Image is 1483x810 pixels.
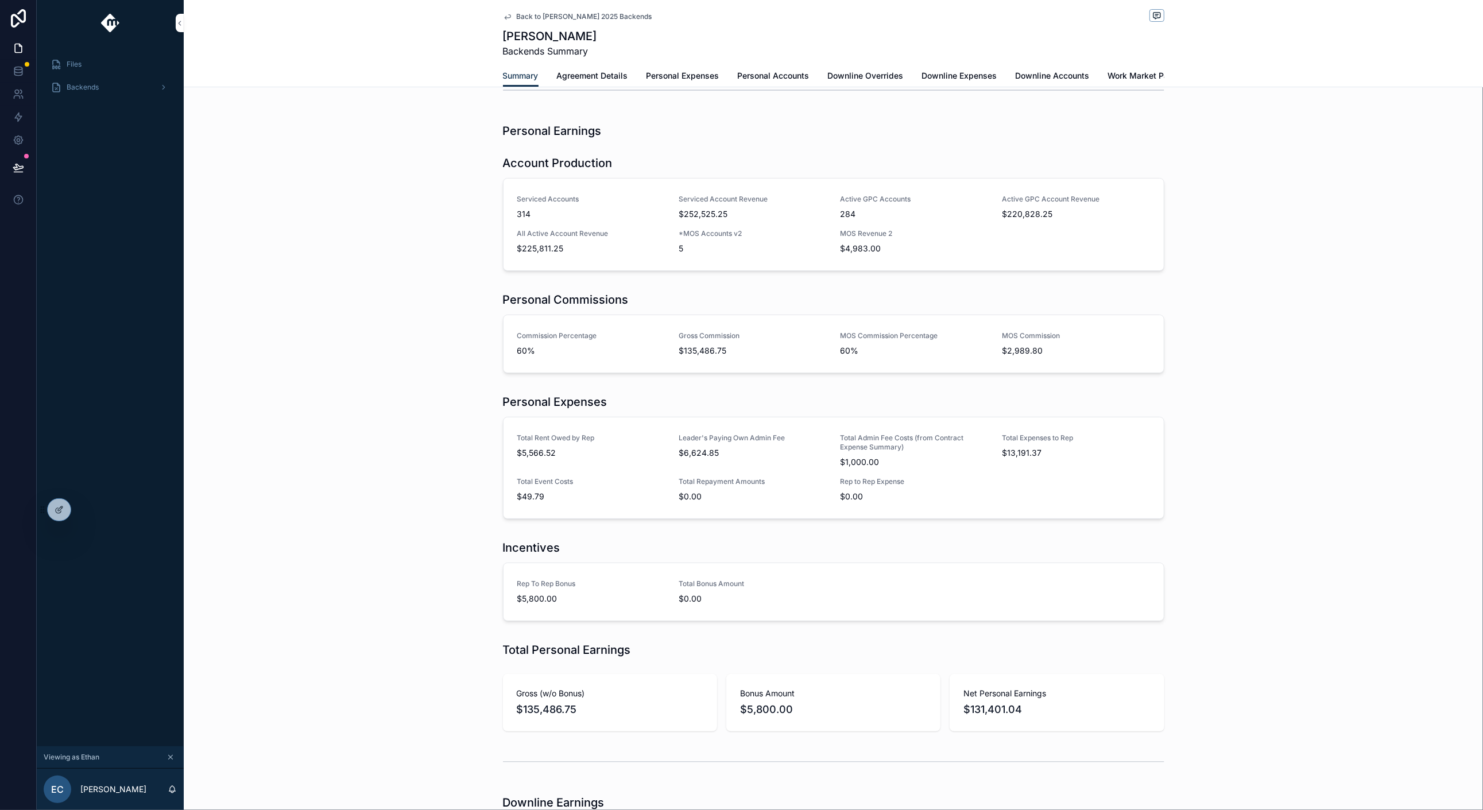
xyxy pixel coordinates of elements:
[517,345,665,356] span: 60%
[503,123,602,139] h1: Personal Earnings
[517,243,665,254] span: $225,811.25
[503,65,539,87] a: Summary
[517,195,665,204] span: Serviced Accounts
[679,229,827,238] span: *MOS Accounts v2
[1002,433,1150,443] span: Total Expenses to Rep
[44,54,177,75] a: Files
[841,433,989,452] span: Total Admin Fee Costs (from Contract Expense Summary)
[679,433,827,443] span: Leader's Paying Own Admin Fee
[517,688,703,699] span: Gross (w/o Bonus)
[841,195,989,204] span: Active GPC Accounts
[503,155,613,171] h1: Account Production
[503,394,607,410] h1: Personal Expenses
[740,702,927,718] span: $5,800.00
[1002,195,1150,204] span: Active GPC Account Revenue
[503,292,629,308] h1: Personal Commissions
[517,593,665,604] span: $5,800.00
[517,12,652,21] span: Back to [PERSON_NAME] 2025 Backends
[557,65,628,88] a: Agreement Details
[1016,70,1090,82] span: Downline Accounts
[1002,331,1150,340] span: MOS Commission
[828,65,904,88] a: Downline Overrides
[963,688,1150,699] span: Net Personal Earnings
[51,782,64,796] span: EC
[101,14,120,32] img: App logo
[679,447,827,459] span: $6,624.85
[1108,70,1197,82] span: Work Market Payments
[841,456,989,468] span: $1,000.00
[841,331,989,340] span: MOS Commission Percentage
[679,579,827,588] span: Total Bonus Amount
[1016,65,1090,88] a: Downline Accounts
[517,447,665,459] span: $5,566.52
[80,784,146,795] p: [PERSON_NAME]
[517,579,665,588] span: Rep To Rep Bonus
[503,642,631,658] h1: Total Personal Earnings
[841,345,989,356] span: 60%
[679,195,827,204] span: Serviced Account Revenue
[922,65,997,88] a: Downline Expenses
[963,702,1150,718] span: $131,401.04
[646,70,719,82] span: Personal Expenses
[44,753,99,762] span: Viewing as Ethan
[517,433,665,443] span: Total Rent Owed by Rep
[503,70,539,82] span: Summary
[738,65,810,88] a: Personal Accounts
[679,331,827,340] span: Gross Commission
[679,491,827,502] span: $0.00
[841,243,989,254] span: $4,983.00
[1002,345,1150,356] span: $2,989.80
[1002,447,1150,459] span: $13,191.37
[738,70,810,82] span: Personal Accounts
[517,477,665,486] span: Total Event Costs
[679,243,827,254] span: 5
[517,491,665,502] span: $49.79
[37,46,184,113] div: scrollable content
[517,229,665,238] span: All Active Account Revenue
[1002,208,1150,220] span: $220,828.25
[44,77,177,98] a: Backends
[841,229,989,238] span: MOS Revenue 2
[517,331,665,340] span: Commission Percentage
[679,345,827,356] span: $135,486.75
[646,65,719,88] a: Personal Expenses
[517,702,703,718] span: $135,486.75
[679,593,827,604] span: $0.00
[679,208,827,220] span: $252,525.25
[503,28,597,44] h1: [PERSON_NAME]
[740,688,927,699] span: Bonus Amount
[557,70,628,82] span: Agreement Details
[67,83,99,92] span: Backends
[828,70,904,82] span: Downline Overrides
[517,208,665,220] span: 314
[841,208,989,220] span: 284
[503,12,652,21] a: Back to [PERSON_NAME] 2025 Backends
[503,44,597,58] span: Backends Summary
[1108,65,1197,88] a: Work Market Payments
[503,540,560,556] h1: Incentives
[841,477,989,486] span: Rep to Rep Expense
[922,70,997,82] span: Downline Expenses
[67,60,82,69] span: Files
[841,491,989,502] span: $0.00
[679,477,827,486] span: Total Repayment Amounts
